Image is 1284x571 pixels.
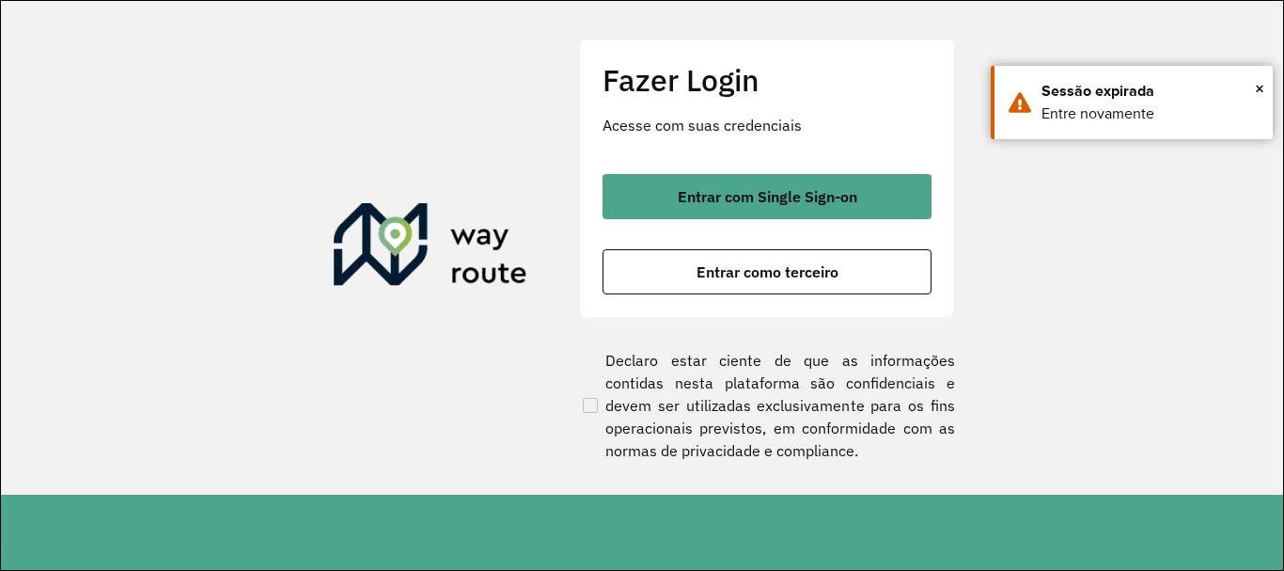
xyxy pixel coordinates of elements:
button: button [603,249,932,294]
div: Entre novamente [1041,103,1259,125]
h2: Fazer Login [603,62,932,98]
span: × [1255,74,1264,103]
span: Entrar como terceiro [697,264,838,279]
label: Declaro estar ciente de que as informações contidas nesta plataforma são confidenciais e devem se... [579,349,955,462]
p: Acesse com suas credenciais [603,114,932,136]
span: Entrar com Single Sign-on [678,189,857,204]
div: Sessão expirada [1041,80,1259,103]
img: Roteirizador AmbevTech [334,203,527,293]
button: Close [1255,74,1264,103]
button: button [603,174,932,219]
